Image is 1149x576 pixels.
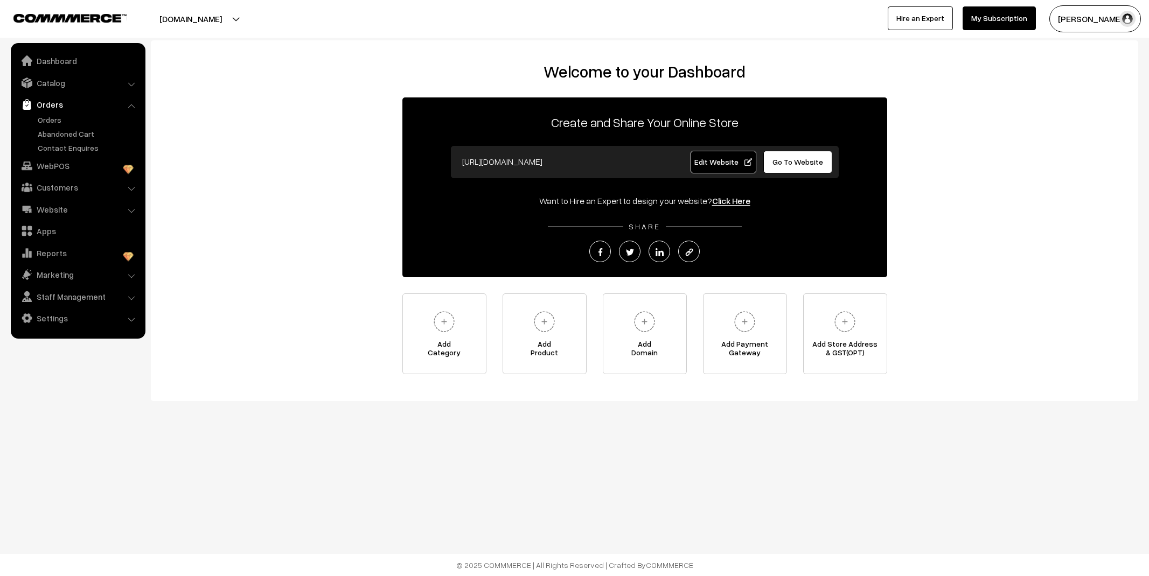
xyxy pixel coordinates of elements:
[712,195,750,206] a: Click Here
[403,340,486,361] span: Add Category
[1049,5,1141,32] button: [PERSON_NAME]
[830,307,860,336] img: plus.svg
[503,293,587,374] a: AddProduct
[803,293,887,374] a: Add Store Address& GST(OPT)
[703,293,787,374] a: Add PaymentGateway
[13,200,142,219] a: Website
[429,307,459,336] img: plus.svg
[623,222,666,231] span: SHARE
[13,73,142,93] a: Catalog
[646,560,693,570] a: COMMMERCE
[13,156,142,175] a: WebPOS
[13,95,142,114] a: Orders
[35,114,142,125] a: Orders
[1119,11,1136,27] img: user
[13,243,142,263] a: Reports
[13,51,142,71] a: Dashboard
[35,128,142,139] a: Abandoned Cart
[888,6,953,30] a: Hire an Expert
[13,14,127,22] img: COMMMERCE
[402,113,887,132] p: Create and Share Your Online Store
[162,62,1127,81] h2: Welcome to your Dashboard
[691,151,756,173] a: Edit Website
[13,221,142,241] a: Apps
[804,340,887,361] span: Add Store Address & GST(OPT)
[13,287,142,306] a: Staff Management
[630,307,659,336] img: plus.svg
[963,6,1036,30] a: My Subscription
[763,151,833,173] a: Go To Website
[402,194,887,207] div: Want to Hire an Expert to design your website?
[13,178,142,197] a: Customers
[13,265,142,284] a: Marketing
[35,142,142,153] a: Contact Enquires
[402,293,486,374] a: AddCategory
[704,340,786,361] span: Add Payment Gateway
[122,5,260,32] button: [DOMAIN_NAME]
[772,157,823,166] span: Go To Website
[13,11,108,24] a: COMMMERCE
[694,157,752,166] span: Edit Website
[530,307,559,336] img: plus.svg
[603,293,687,374] a: AddDomain
[603,340,686,361] span: Add Domain
[503,340,586,361] span: Add Product
[730,307,760,336] img: plus.svg
[13,308,142,328] a: Settings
